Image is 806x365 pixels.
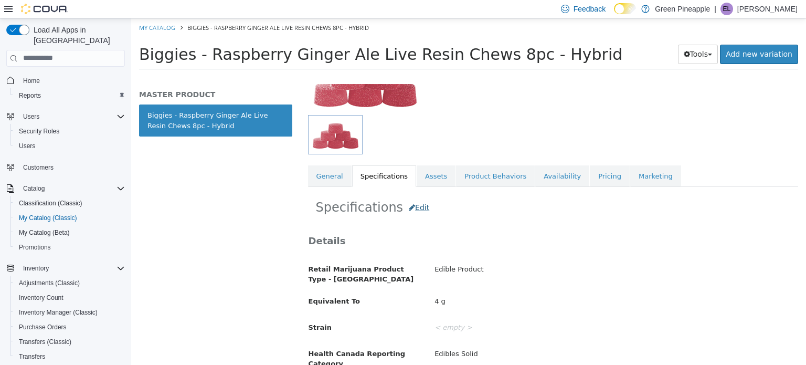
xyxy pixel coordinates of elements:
[15,241,55,254] a: Promotions
[10,290,129,305] button: Inventory Count
[2,109,129,124] button: Users
[23,163,54,172] span: Customers
[547,26,587,46] button: Tools
[19,214,77,222] span: My Catalog (Classic)
[15,277,125,289] span: Adjustments (Classic)
[15,212,81,224] a: My Catalog (Classic)
[272,180,304,199] button: Edit
[19,127,59,135] span: Security Roles
[714,3,716,15] p: |
[15,321,125,333] span: Purchase Orders
[10,88,129,103] button: Reports
[177,331,274,350] span: Health Canada Reporting Category
[56,5,238,13] span: Biggies - Raspberry Ginger Ale Live Resin Chews 8pc - Hybrid
[10,335,129,349] button: Transfers (Classic)
[19,294,63,302] span: Inventory Count
[19,262,53,275] button: Inventory
[19,161,58,174] a: Customers
[21,4,68,14] img: Cova
[15,89,125,102] span: Reports
[15,226,74,239] a: My Catalog (Beta)
[2,160,129,175] button: Customers
[295,242,674,260] div: Edible Product
[2,261,129,276] button: Inventory
[19,279,80,287] span: Adjustments (Classic)
[655,3,710,15] p: Green Pineapple
[19,91,41,100] span: Reports
[19,228,70,237] span: My Catalog (Beta)
[15,212,125,224] span: My Catalog (Classic)
[19,308,98,317] span: Inventory Manager (Classic)
[19,338,71,346] span: Transfers (Classic)
[15,306,125,319] span: Inventory Manager (Classic)
[15,350,49,363] a: Transfers
[295,327,674,345] div: Edibles Solid
[23,184,45,193] span: Catalog
[10,276,129,290] button: Adjustments (Classic)
[10,349,129,364] button: Transfers
[10,211,129,225] button: My Catalog (Classic)
[8,71,161,81] h5: MASTER PRODUCT
[10,139,129,153] button: Users
[15,350,125,363] span: Transfers
[221,147,285,169] a: Specifications
[15,336,76,348] a: Transfers (Classic)
[325,147,404,169] a: Product Behaviors
[589,26,667,46] a: Add new variation
[10,240,129,255] button: Promotions
[2,73,129,88] button: Home
[8,27,491,45] span: Biggies - Raspberry Ginger Ale Live Resin Chews 8pc - Hybrid
[19,262,125,275] span: Inventory
[15,125,125,138] span: Security Roles
[10,124,129,139] button: Security Roles
[459,147,499,169] a: Pricing
[8,86,161,118] a: Biggies - Raspberry Ginger Ale Live Resin Chews 8pc - Hybrid
[15,125,63,138] a: Security Roles
[19,161,125,174] span: Customers
[15,291,125,304] span: Inventory Count
[177,247,283,265] span: Retail Marijuana Product Type - [GEOGRAPHIC_DATA]
[19,182,49,195] button: Catalog
[15,197,125,210] span: Classification (Classic)
[15,197,87,210] a: Classification (Classic)
[15,321,71,333] a: Purchase Orders
[295,274,674,293] div: 4 g
[614,3,636,14] input: Dark Mode
[19,110,125,123] span: Users
[177,147,220,169] a: General
[19,323,67,331] span: Purchase Orders
[177,279,229,287] span: Equivalent To
[19,182,125,195] span: Catalog
[19,75,44,87] a: Home
[737,3,798,15] p: [PERSON_NAME]
[19,110,44,123] button: Users
[177,305,200,313] span: Strain
[23,112,39,121] span: Users
[15,291,68,304] a: Inventory Count
[404,147,458,169] a: Availability
[720,3,733,15] div: Eden Lafrentz
[19,142,35,150] span: Users
[15,336,125,348] span: Transfers (Classic)
[295,300,674,319] div: < empty >
[29,25,125,46] span: Load All Apps in [GEOGRAPHIC_DATA]
[15,140,125,152] span: Users
[19,243,51,252] span: Promotions
[614,14,614,15] span: Dark Mode
[15,306,102,319] a: Inventory Manager (Classic)
[8,5,44,13] a: My Catalog
[19,352,45,361] span: Transfers
[10,305,129,320] button: Inventory Manager (Classic)
[10,225,129,240] button: My Catalog (Beta)
[23,264,49,273] span: Inventory
[10,320,129,335] button: Purchase Orders
[19,199,82,207] span: Classification (Classic)
[19,74,125,87] span: Home
[2,181,129,196] button: Catalog
[285,147,324,169] a: Assets
[15,226,125,239] span: My Catalog (Beta)
[185,180,660,199] h2: Specifications
[15,277,84,289] a: Adjustments (Classic)
[15,89,45,102] a: Reports
[15,140,39,152] a: Users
